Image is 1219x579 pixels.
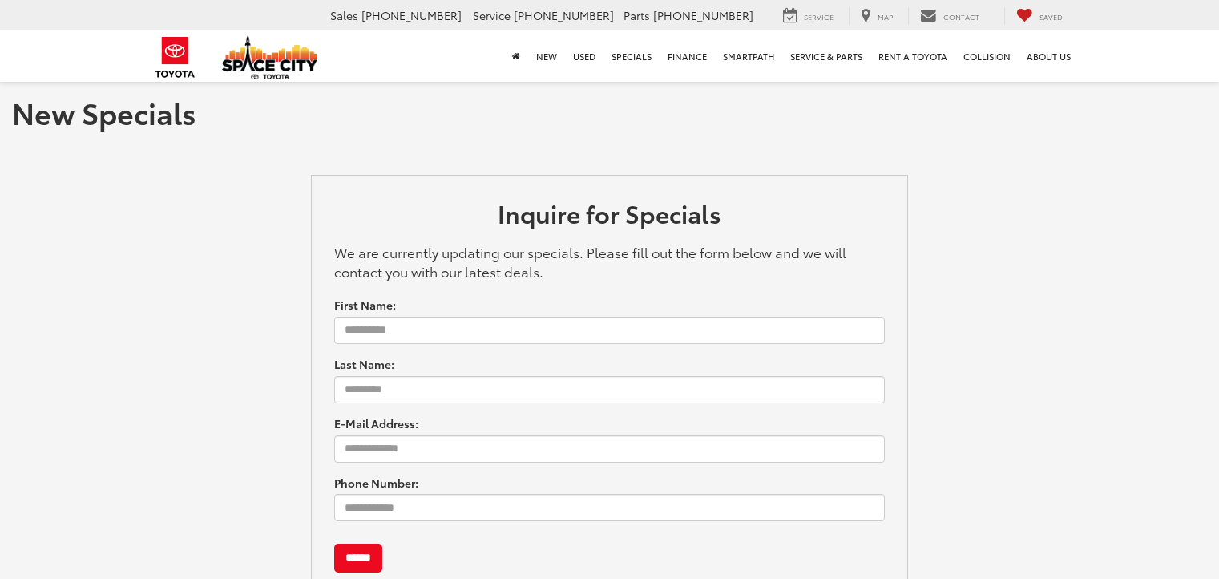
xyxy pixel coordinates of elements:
[1004,7,1075,25] a: My Saved Vehicles
[222,35,318,79] img: Space City Toyota
[1039,11,1063,22] span: Saved
[334,200,886,234] h2: Inquire for Specials
[849,7,905,25] a: Map
[653,7,753,23] span: [PHONE_NUMBER]
[334,297,396,313] label: First Name:
[603,30,660,82] a: Specials
[330,7,358,23] span: Sales
[715,30,782,82] a: SmartPath
[870,30,955,82] a: Rent a Toyota
[660,30,715,82] a: Finance
[908,7,991,25] a: Contact
[473,7,511,23] span: Service
[624,7,650,23] span: Parts
[878,11,893,22] span: Map
[1019,30,1079,82] a: About Us
[145,31,205,83] img: Toyota
[528,30,565,82] a: New
[771,7,846,25] a: Service
[565,30,603,82] a: Used
[334,415,418,431] label: E-Mail Address:
[334,242,886,281] p: We are currently updating our specials. Please fill out the form below and we will contact you wi...
[504,30,528,82] a: Home
[361,7,462,23] span: [PHONE_NUMBER]
[334,475,418,491] label: Phone Number:
[804,11,834,22] span: Service
[334,356,394,372] label: Last Name:
[514,7,614,23] span: [PHONE_NUMBER]
[12,96,1207,128] h1: New Specials
[955,30,1019,82] a: Collision
[943,11,979,22] span: Contact
[782,30,870,82] a: Service & Parts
